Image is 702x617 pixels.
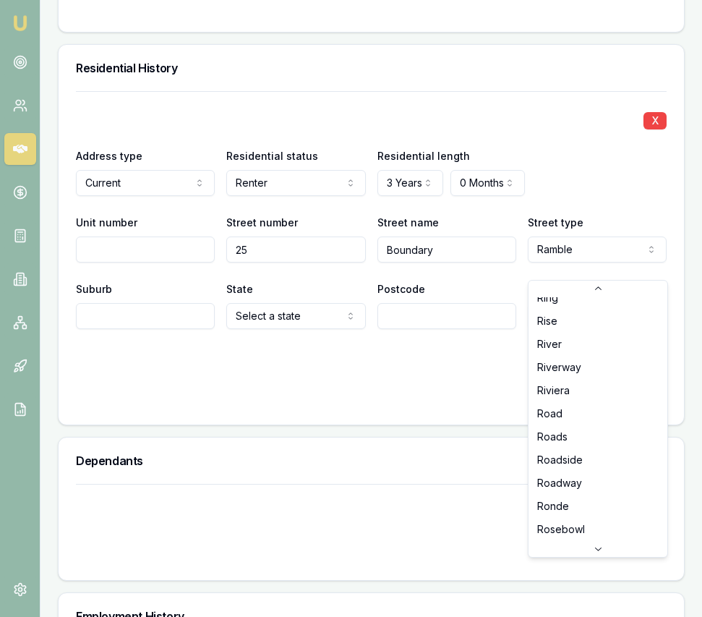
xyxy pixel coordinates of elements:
[537,383,570,398] span: Riviera
[537,476,582,490] span: Roadway
[537,453,583,467] span: Roadside
[537,499,569,514] span: Ronde
[537,430,568,444] span: Roads
[537,360,581,375] span: Riverway
[537,407,562,421] span: Road
[537,337,562,352] span: River
[537,291,558,305] span: Ring
[537,314,557,328] span: Rise
[537,522,585,537] span: Rosebowl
